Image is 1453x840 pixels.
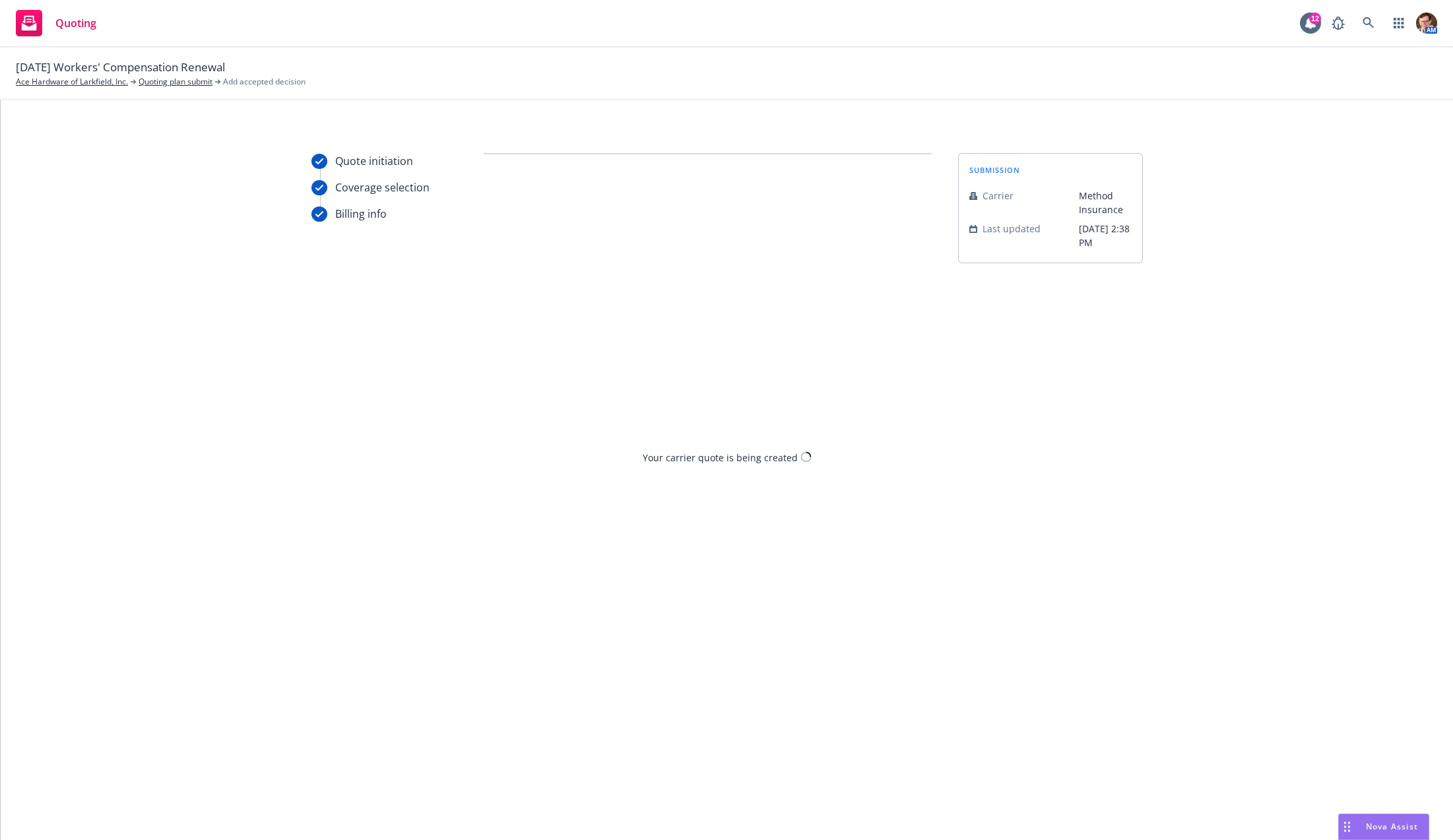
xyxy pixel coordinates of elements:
[1079,222,1132,249] span: [DATE] 2:38 PM
[1416,13,1437,34] img: photo
[1338,814,1429,840] button: Nova Assist
[223,76,306,88] span: Add accepted decision
[1366,821,1418,832] span: Nova Assist
[139,76,212,88] a: Quoting plan submit
[55,18,96,28] span: Quoting
[643,450,798,464] div: Your carrier quote is being created
[1079,189,1132,216] span: Method Insurance
[1309,13,1321,24] div: 12
[983,189,1014,203] span: Carrier
[983,222,1041,236] span: Last updated
[335,153,413,169] div: Quote initiation
[969,164,1020,176] span: submission
[335,179,430,195] div: Coverage selection
[1355,10,1382,36] a: Search
[335,206,387,222] div: Billing info
[16,59,225,76] span: [DATE] Workers' Compensation Renewal
[1325,10,1351,36] a: Report a Bug
[1386,10,1412,36] a: Switch app
[16,76,128,88] a: Ace Hardware of Larkfield, Inc.
[11,5,102,42] a: Quoting
[1339,814,1355,839] div: Drag to move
